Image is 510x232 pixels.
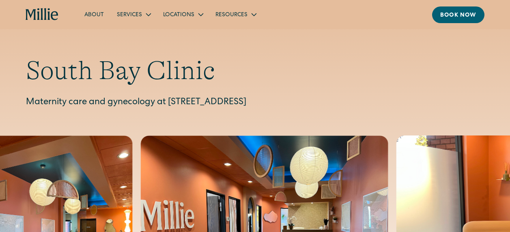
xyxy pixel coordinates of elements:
a: Book now [432,6,484,23]
h1: South Bay Clinic [26,55,484,86]
div: Locations [157,8,209,21]
div: Services [110,8,157,21]
div: Book now [440,11,476,20]
div: Resources [209,8,262,21]
a: About [78,8,110,21]
div: Services [117,11,142,19]
div: Resources [215,11,247,19]
p: Maternity care and gynecology at [STREET_ADDRESS] [26,96,484,110]
a: home [26,8,58,21]
div: Locations [163,11,194,19]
